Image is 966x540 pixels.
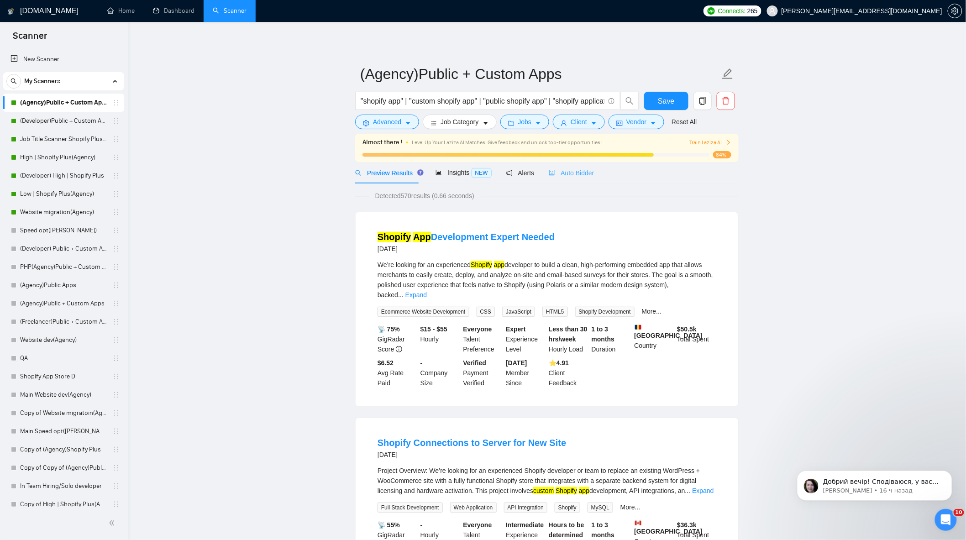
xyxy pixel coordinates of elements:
[20,203,107,221] a: Website migration(Agency)
[20,276,107,294] a: (Agency)Public Apps
[935,509,957,531] iframe: Intercom live chat
[373,117,401,127] span: Advanced
[112,482,120,490] span: holder
[109,519,118,528] span: double-left
[112,117,120,125] span: holder
[689,138,731,147] button: Train Laziza AI
[412,139,603,146] span: Level Up Your Laziza AI Matches! Give feedback and unlock top-tier opportunities !
[112,136,120,143] span: holder
[506,170,513,176] span: notification
[3,50,124,68] li: New Scanner
[592,325,615,343] b: 1 to 3 months
[20,422,107,440] a: Main Speed opt([PERSON_NAME])
[20,331,107,349] a: Website dev(Agency)
[948,7,962,15] span: setting
[450,503,497,513] span: Web Application
[620,92,639,110] button: search
[590,324,633,354] div: Duration
[423,115,496,129] button: barsJob Categorycaret-down
[378,503,443,513] span: Full Stack Development
[508,120,514,126] span: folder
[675,324,718,354] div: Total Spent
[506,325,526,333] b: Expert
[378,466,716,496] div: Project Overview: We’re looking for an experienced Shopify developer or team to replace an existi...
[20,112,107,130] a: (Developer)Public + Custom Apps
[10,50,117,68] a: New Scanner
[378,359,394,367] b: $6.52
[420,521,423,529] b: -
[504,358,547,388] div: Member Since
[502,307,535,317] span: JavaScript
[542,307,567,317] span: HTML5
[153,7,194,15] a: dashboardDashboard
[112,263,120,271] span: holder
[504,324,547,354] div: Experience Level
[363,120,369,126] span: setting
[378,438,566,448] a: Shopify Connections to Server for New Site
[112,391,120,398] span: holder
[20,495,107,514] a: Copy of High | Shopify Plus(Agency)
[398,291,404,299] span: ...
[518,117,532,127] span: Jobs
[650,120,656,126] span: caret-down
[506,169,535,177] span: Alerts
[405,120,411,126] span: caret-down
[20,349,107,367] a: QA
[726,140,731,145] span: right
[713,151,731,158] span: 84%
[20,386,107,404] a: Main Website dev(Agency)
[20,130,107,148] a: Job Title Scanner Shopify Plus(Agency)
[20,221,107,240] a: Speed opt([PERSON_NAME])
[20,477,107,495] a: In Team Hiring/Solo developer
[549,169,594,177] span: Auto Bidder
[672,117,697,127] a: Reset All
[355,115,419,129] button: settingAdvancedcaret-down
[112,464,120,472] span: holder
[112,172,120,179] span: holder
[369,191,481,201] span: Detected 570 results (0.66 seconds)
[579,487,589,494] mark: app
[112,300,120,307] span: holder
[378,325,400,333] b: 📡 75%
[620,503,640,511] a: More...
[378,243,555,254] div: [DATE]
[419,358,462,388] div: Company Size
[20,440,107,459] a: Copy of (Agency)Shopify Plus
[635,324,641,330] img: 🇷🇴
[948,7,962,15] a: setting
[5,29,54,48] span: Scanner
[20,185,107,203] a: Low | Shopify Plus(Agency)
[677,325,697,333] b: $ 50.5k
[20,313,107,331] a: (Freelancer)Public + Custom Apps
[722,68,734,80] span: edit
[362,137,403,147] span: Almost there !
[441,117,478,127] span: Job Category
[20,167,107,185] a: (Developer) High | Shopify Plus
[20,459,107,477] a: Copy of Copy of (Agency)Public + Custom Apps
[694,97,711,105] span: copy
[633,324,676,354] div: Country
[20,148,107,167] a: High | Shopify Plus(Agency)
[112,154,120,161] span: holder
[420,359,423,367] b: -
[355,169,421,177] span: Preview Results
[658,95,674,107] span: Save
[20,94,107,112] a: (Agency)Public + Custom Apps
[549,170,555,176] span: robot
[769,8,776,14] span: user
[112,409,120,417] span: holder
[500,115,550,129] button: folderJobscaret-down
[416,168,425,177] div: Tooltip anchor
[430,120,437,126] span: bars
[378,232,411,242] mark: Shopify
[396,346,402,352] span: info-circle
[472,168,492,178] span: NEW
[8,4,14,19] img: logo
[360,63,720,85] input: Scanner name...
[20,404,107,422] a: Copy of Website migratoin(Agency)
[692,487,714,494] a: Expand
[462,358,504,388] div: Payment Verified
[477,307,495,317] span: CSS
